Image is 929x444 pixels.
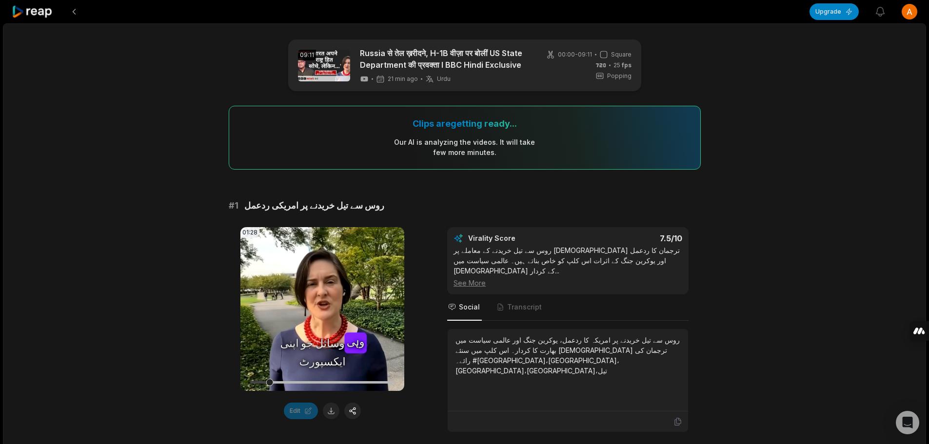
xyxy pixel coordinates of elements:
[607,72,632,80] span: Popping
[459,302,480,312] span: Social
[437,75,451,83] span: Urdu
[468,233,573,243] div: Virality Score
[240,227,404,391] video: Your browser does not support mp4 format.
[454,278,682,288] div: See More
[611,50,632,59] span: Square
[244,199,384,212] span: روس سے تیل خریدنے پر امریکی ردعمل
[360,47,528,71] a: Russia से तेल ख़रीदने, H-1B वीज़ा पर बोलीं US State Department की प्रवक्ता I BBC Hindi Exclusive
[284,403,318,419] button: Edit
[394,137,535,157] div: Our AI is analyzing the video s . It will take few more minutes.
[454,245,682,288] div: روس سے تیل خریدنے کے معاملے پر [DEMOGRAPHIC_DATA] ترجمان کا ردعمل اور یوکرین جنگ کے اثرات اس کلپ ...
[507,302,542,312] span: Transcript
[622,61,632,69] span: fps
[896,411,919,434] div: Open Intercom Messenger
[229,199,238,212] span: # 1
[455,335,680,376] div: روس سے تیل خریدنے پر امریکہ کا ردعمل، یوکرین جنگ اور عالمی سیاست میں بھارت کا کردار۔ اس کلپ میں س...
[413,118,517,129] div: Clips are getting ready...
[613,61,632,70] span: 25
[810,3,859,20] button: Upgrade
[558,50,592,59] span: 00:00 - 09:11
[447,294,689,321] nav: Tabs
[578,233,683,243] div: 7.5 /10
[388,75,418,83] span: 21 min ago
